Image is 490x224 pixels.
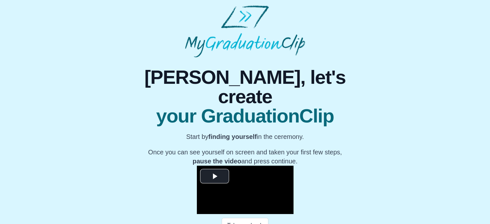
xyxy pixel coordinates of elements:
[122,106,368,126] span: your GraduationClip
[122,68,368,106] span: [PERSON_NAME], let's create
[122,132,368,141] p: Start by in the ceremony.
[185,5,305,57] img: MyGraduationClip
[122,148,368,166] p: Once you can see yourself on screen and taken your first few steps, and press continue.
[197,166,293,214] div: Video Player
[193,158,241,165] b: pause the video
[200,169,229,183] button: Play Video
[208,133,257,140] b: finding yourself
